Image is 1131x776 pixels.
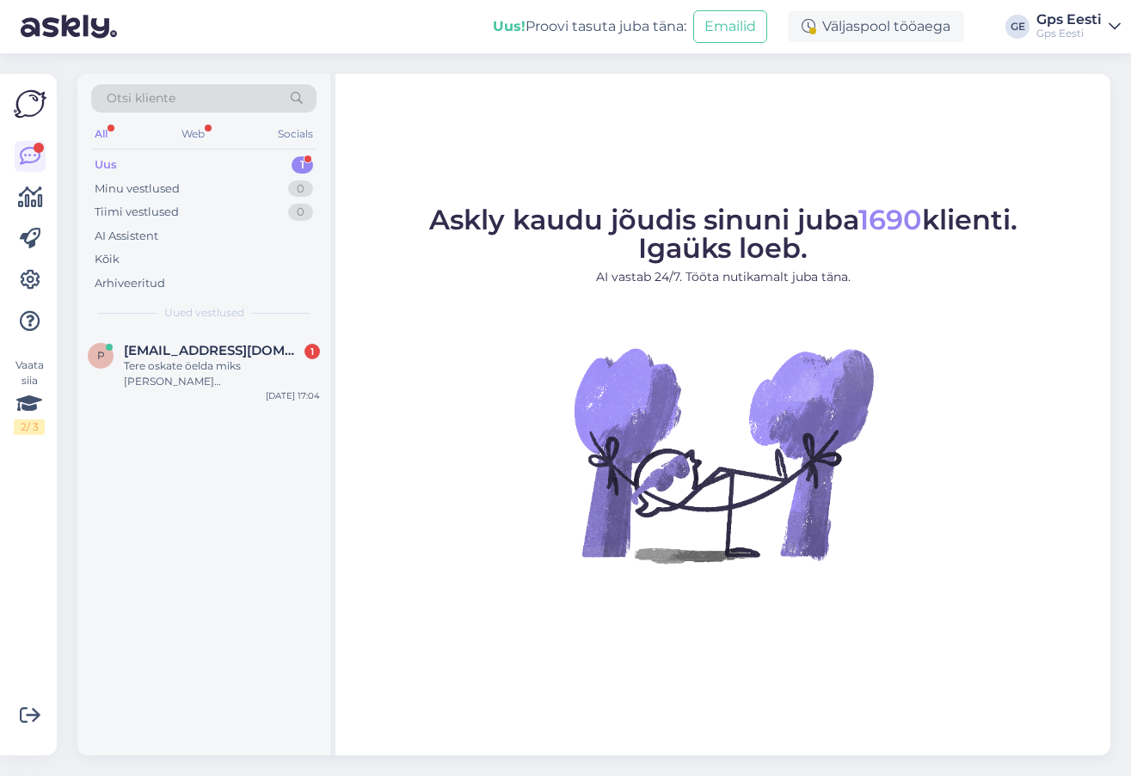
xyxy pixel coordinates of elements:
[124,343,303,358] span: pisike83@gmail.com
[292,156,313,174] div: 1
[493,16,686,37] div: Proovi tasuta juba täna:
[1036,13,1121,40] a: Gps EestiGps Eesti
[95,204,179,221] div: Tiimi vestlused
[858,203,922,236] span: 1690
[95,156,117,174] div: Uus
[14,357,45,435] div: Vaata siia
[124,358,320,389] div: Tere oskate öelda miks [PERSON_NAME] [PERSON_NAME],kui keegi helistab juba 2nädalat see jama.Ja p...
[1005,15,1030,39] div: GE
[304,344,320,359] div: 1
[693,10,767,43] button: Emailid
[288,180,313,198] div: 0
[95,251,120,268] div: Kõik
[91,123,111,145] div: All
[788,11,964,42] div: Väljaspool tööaega
[429,203,1017,265] span: Askly kaudu jõudis sinuni juba klienti. Igaüks loeb.
[493,18,526,34] b: Uus!
[14,88,46,120] img: Askly Logo
[14,419,45,435] div: 2 / 3
[107,89,175,107] span: Otsi kliente
[1036,27,1102,40] div: Gps Eesti
[95,180,180,198] div: Minu vestlused
[95,228,158,245] div: AI Assistent
[97,349,105,362] span: p
[1036,13,1102,27] div: Gps Eesti
[266,389,320,402] div: [DATE] 17:04
[164,305,244,321] span: Uued vestlused
[95,275,165,292] div: Arhiveeritud
[274,123,317,145] div: Socials
[429,268,1017,286] p: AI vastab 24/7. Tööta nutikamalt juba täna.
[178,123,208,145] div: Web
[569,300,878,609] img: No Chat active
[288,204,313,221] div: 0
